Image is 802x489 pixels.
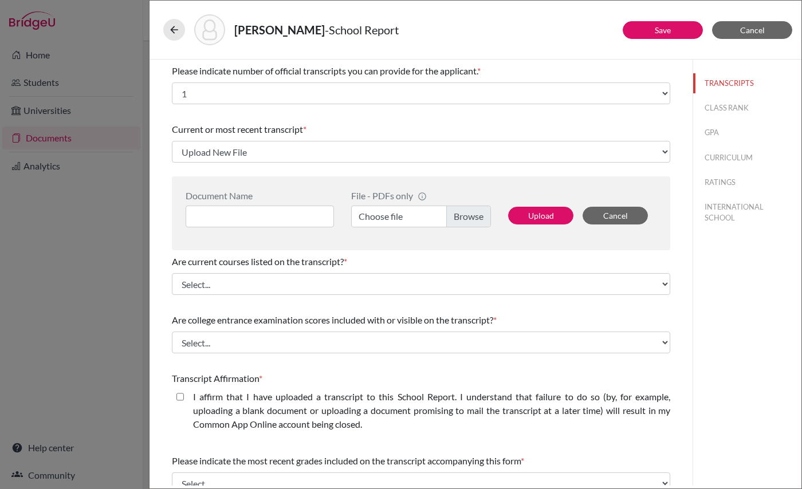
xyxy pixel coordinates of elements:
[418,192,427,201] span: info
[172,256,344,267] span: Are current courses listed on the transcript?
[172,124,303,135] span: Current or most recent transcript
[693,148,801,168] button: CURRICULUM
[234,23,325,37] strong: [PERSON_NAME]
[693,73,801,93] button: TRANSCRIPTS
[351,190,491,201] div: File - PDFs only
[693,98,801,118] button: CLASS RANK
[351,206,491,227] label: Choose file
[693,197,801,228] button: INTERNATIONAL SCHOOL
[693,123,801,143] button: GPA
[172,314,493,325] span: Are college entrance examination scores included with or visible on the transcript?
[583,207,648,224] button: Cancel
[693,172,801,192] button: RATINGS
[193,390,670,431] label: I affirm that I have uploaded a transcript to this School Report. I understand that failure to do...
[325,23,399,37] span: - School Report
[172,455,521,466] span: Please indicate the most recent grades included on the transcript accompanying this form
[172,373,259,384] span: Transcript Affirmation
[186,190,334,201] div: Document Name
[172,65,477,76] span: Please indicate number of official transcripts you can provide for the applicant.
[508,207,573,224] button: Upload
